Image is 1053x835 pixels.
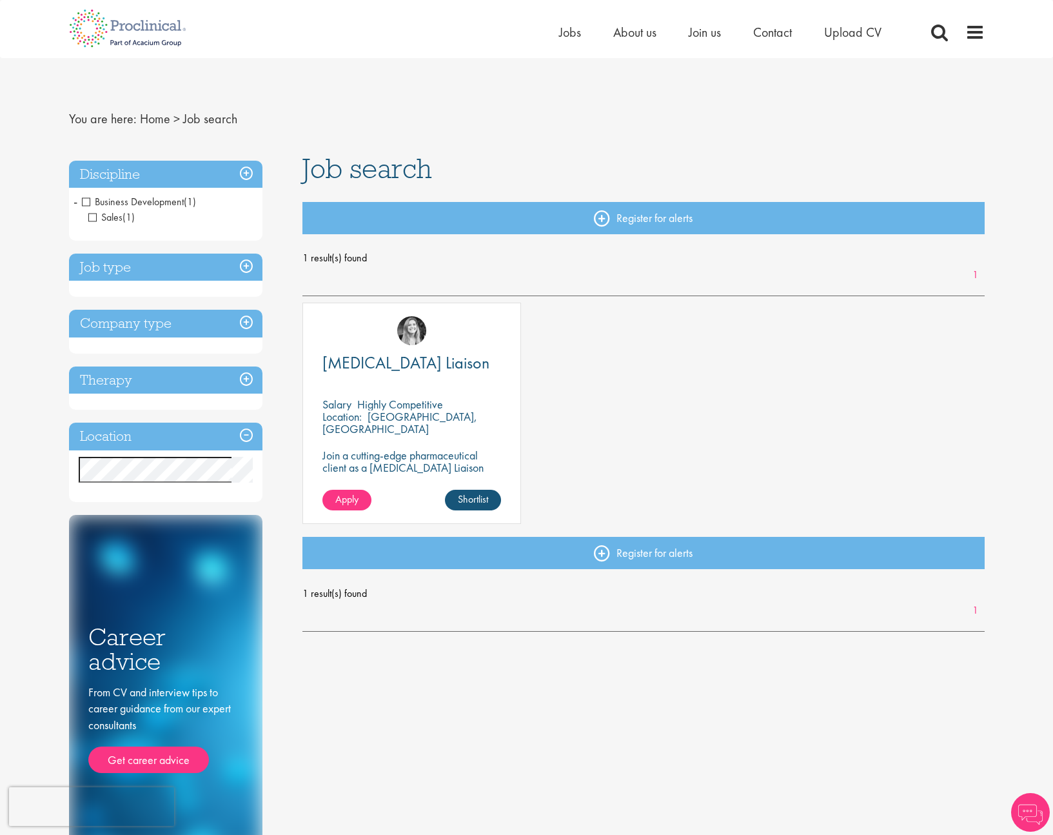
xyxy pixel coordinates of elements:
[322,355,501,371] a: [MEDICAL_DATA] Liaison
[824,24,881,41] a: Upload CV
[69,110,137,127] span: You are here:
[69,161,262,188] h3: Discipline
[613,24,656,41] a: About us
[322,352,489,374] span: [MEDICAL_DATA] Liaison
[445,490,501,510] a: Shortlist
[88,684,243,774] div: From CV and interview tips to career guidance from our expert consultants
[302,584,985,603] span: 1 result(s) found
[88,210,135,224] span: Sales
[322,409,477,436] p: [GEOGRAPHIC_DATA], [GEOGRAPHIC_DATA]
[1011,793,1050,832] img: Chatbot
[123,210,135,224] span: (1)
[140,110,170,127] a: breadcrumb link
[559,24,581,41] a: Jobs
[335,492,359,506] span: Apply
[966,268,985,283] a: 1
[397,316,426,345] img: Manon Fuller
[357,397,443,412] p: Highly Competitive
[322,409,362,424] span: Location:
[82,195,196,208] span: Business Development
[689,24,721,41] a: Join us
[322,449,501,510] p: Join a cutting-edge pharmaceutical client as a [MEDICAL_DATA] Liaison (PEL) where your precision ...
[322,490,371,510] a: Apply
[966,603,985,618] a: 1
[69,367,262,394] h3: Therapy
[302,537,985,569] a: Register for alerts
[82,195,184,208] span: Business Development
[322,397,351,412] span: Salary
[753,24,792,41] a: Contact
[69,254,262,281] h3: Job type
[302,151,432,186] span: Job search
[69,423,262,450] h3: Location
[88,210,123,224] span: Sales
[173,110,180,127] span: >
[88,747,209,774] a: Get career advice
[302,248,985,268] span: 1 result(s) found
[184,195,196,208] span: (1)
[69,310,262,337] h3: Company type
[183,110,237,127] span: Job search
[88,625,243,674] h3: Career advice
[74,192,77,211] span: -
[9,787,174,826] iframe: reCAPTCHA
[302,202,985,234] a: Register for alerts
